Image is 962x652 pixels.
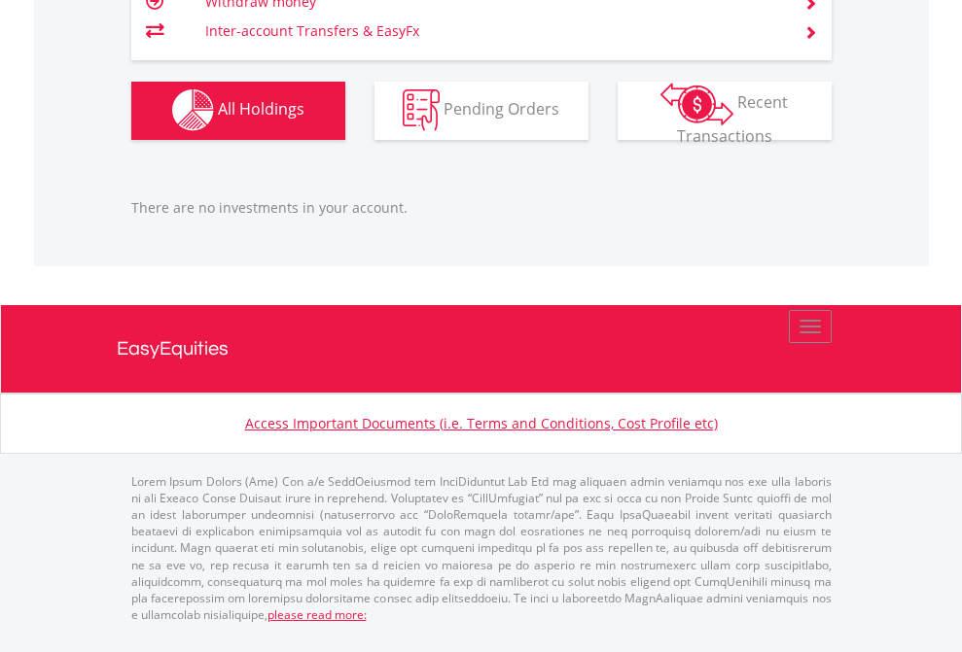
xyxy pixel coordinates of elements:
img: pending_instructions-wht.png [403,89,440,131]
span: All Holdings [218,98,304,120]
button: Pending Orders [374,82,588,140]
a: Access Important Documents (i.e. Terms and Conditions, Cost Profile etc) [245,414,718,432]
button: Recent Transactions [618,82,832,140]
a: please read more: [267,606,367,623]
img: holdings-wht.png [172,89,214,131]
p: There are no investments in your account. [131,198,832,218]
p: Lorem Ipsum Dolors (Ame) Con a/e SeddOeiusmod tem InciDiduntut Lab Etd mag aliquaen admin veniamq... [131,473,832,623]
span: Recent Transactions [677,91,789,147]
img: transactions-zar-wht.png [660,83,733,125]
span: Pending Orders [444,98,559,120]
a: EasyEquities [117,305,846,393]
td: Inter-account Transfers & EasyFx [205,17,780,46]
button: All Holdings [131,82,345,140]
